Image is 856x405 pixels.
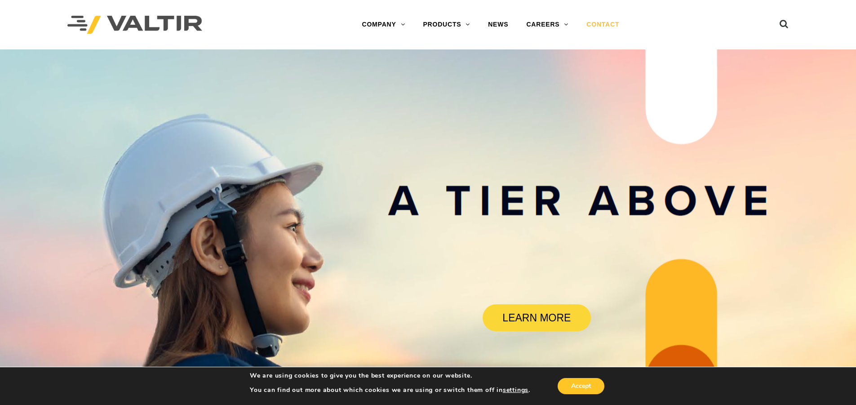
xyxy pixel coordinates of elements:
[250,386,530,394] p: You can find out more about which cookies we are using or switch them off in .
[67,16,202,34] img: Valtir
[414,16,479,34] a: PRODUCTS
[503,386,528,394] button: settings
[577,16,628,34] a: CONTACT
[558,378,604,394] button: Accept
[250,372,530,380] p: We are using cookies to give you the best experience on our website.
[353,16,414,34] a: COMPANY
[479,16,517,34] a: NEWS
[483,304,591,331] a: LEARN MORE
[517,16,577,34] a: CAREERS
